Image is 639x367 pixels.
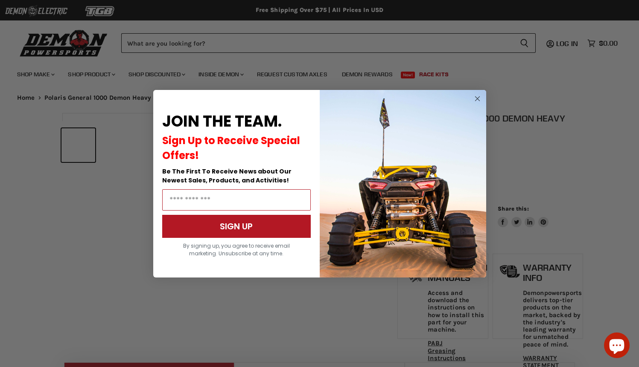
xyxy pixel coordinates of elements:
[320,90,486,277] img: a9095488-b6e7-41ba-879d-588abfab540b.jpeg
[472,93,483,104] button: Close dialog
[601,332,632,360] inbox-online-store-chat: Shopify online store chat
[162,133,300,162] span: Sign Up to Receive Special Offers!
[162,189,311,211] input: Email Address
[162,167,292,185] span: Be The First To Receive News about Our Newest Sales, Products, and Activities!
[162,110,282,132] span: JOIN THE TEAM.
[183,242,290,257] span: By signing up, you agree to receive email marketing. Unsubscribe at any time.
[162,215,311,238] button: SIGN UP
